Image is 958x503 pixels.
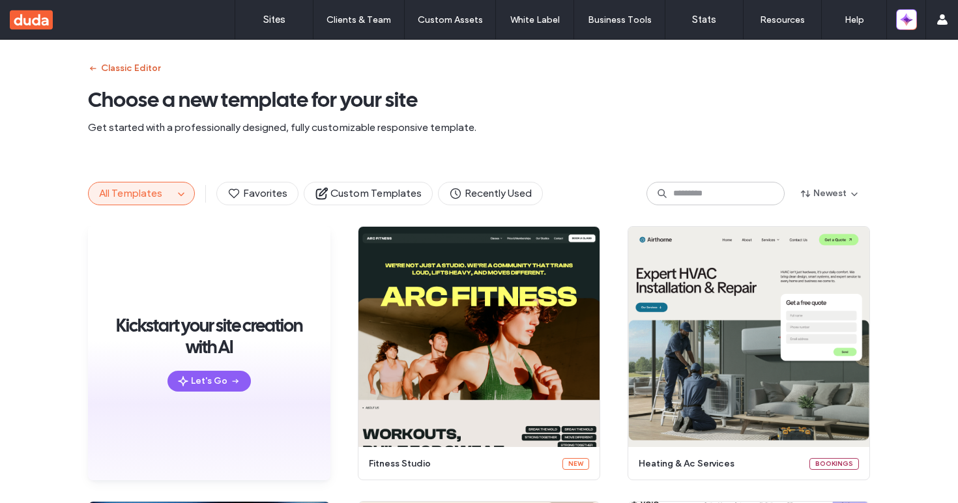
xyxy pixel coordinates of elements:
span: All Templates [99,187,162,199]
button: All Templates [89,182,173,205]
span: Kickstart your site creation with AI [108,315,311,358]
div: New [562,458,589,470]
div: bookings [809,458,859,470]
span: Favorites [227,186,287,201]
button: Newest [790,183,870,204]
span: fitness studio [369,457,555,470]
button: Favorites [216,182,298,205]
label: Business Tools [588,14,652,25]
label: Clients & Team [327,14,391,25]
label: Help [845,14,864,25]
label: Resources [760,14,805,25]
button: Classic Editor [88,58,160,79]
label: Stats [692,14,716,25]
span: Recently Used [449,186,532,201]
span: Get started with a professionally designed, fully customizable responsive template. [88,121,870,135]
label: White Label [510,14,560,25]
label: Sites [263,14,285,25]
span: Custom Templates [315,186,422,201]
label: Custom Assets [418,14,483,25]
button: Let's Go [167,371,251,392]
button: Recently Used [438,182,543,205]
button: Custom Templates [304,182,433,205]
span: Choose a new template for your site [88,87,870,113]
span: heating & ac services [639,457,802,470]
